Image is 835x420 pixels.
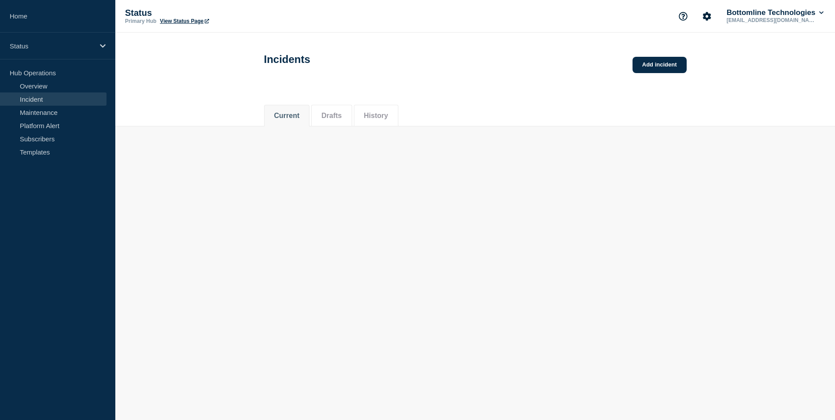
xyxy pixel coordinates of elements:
[321,112,342,120] button: Drafts
[274,112,300,120] button: Current
[633,57,687,73] a: Add incident
[364,112,388,120] button: History
[264,53,310,66] h1: Incidents
[125,18,156,24] p: Primary Hub
[125,8,301,18] p: Status
[674,7,692,26] button: Support
[725,17,817,23] p: [EMAIL_ADDRESS][DOMAIN_NAME]
[160,18,209,24] a: View Status Page
[10,42,94,50] p: Status
[698,7,716,26] button: Account settings
[725,8,825,17] button: Bottomline Technologies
